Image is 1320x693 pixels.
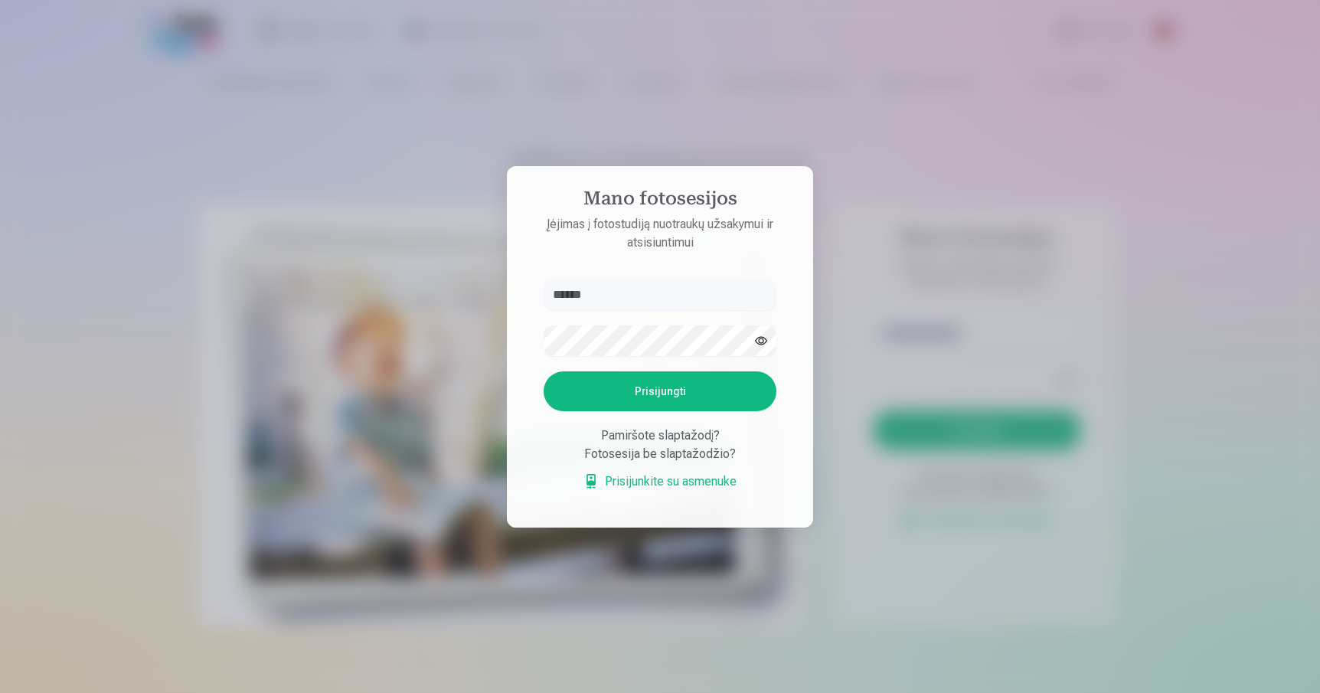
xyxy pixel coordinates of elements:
[583,472,737,491] a: Prisijunkite su asmenuke
[605,474,737,489] font: Prisijunkite su asmenuke
[544,371,776,411] button: Prisijungti
[635,385,686,397] font: Prisijungti
[601,428,720,443] font: Pamiršote slaptažodį?
[584,446,736,461] font: Fotosesija be slaptažodžio?
[583,191,737,209] font: Mano fotosesijos
[547,217,773,250] font: Įėjimas į fotostudiją nuotraukų užsakymui ir atsisiuntimui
